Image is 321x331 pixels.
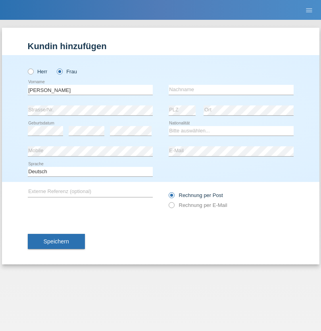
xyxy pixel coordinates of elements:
[301,8,317,12] a: menu
[57,69,62,74] input: Frau
[169,202,174,212] input: Rechnung per E-Mail
[44,238,69,245] span: Speichern
[169,192,174,202] input: Rechnung per Post
[28,234,85,249] button: Speichern
[28,41,294,51] h1: Kundin hinzufügen
[305,6,313,14] i: menu
[169,192,223,198] label: Rechnung per Post
[28,69,33,74] input: Herr
[57,69,77,75] label: Frau
[28,69,48,75] label: Herr
[169,202,227,208] label: Rechnung per E-Mail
